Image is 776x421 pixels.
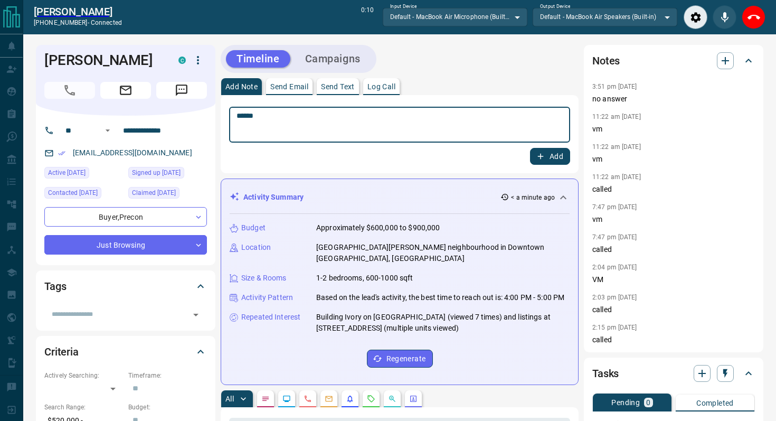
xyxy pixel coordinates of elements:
[346,395,354,403] svg: Listing Alerts
[592,52,620,69] h2: Notes
[592,214,755,225] p: vm
[321,83,355,90] p: Send Text
[592,154,755,165] p: vm
[243,192,304,203] p: Activity Summary
[592,93,755,105] p: no answer
[304,395,312,403] svg: Calls
[409,395,418,403] svg: Agent Actions
[225,395,234,403] p: All
[646,399,650,406] p: 0
[58,149,65,157] svg: Email Verified
[316,273,413,284] p: 1-2 bedrooms, 600-1000 sqft
[44,52,163,69] h1: [PERSON_NAME]
[241,312,300,323] p: Repeated Interest
[316,242,570,264] p: [GEOGRAPHIC_DATA][PERSON_NAME] neighbourhood in Downtown [GEOGRAPHIC_DATA], [GEOGRAPHIC_DATA]
[270,83,308,90] p: Send Email
[684,5,707,29] div: Audio Settings
[367,350,433,368] button: Regenerate
[132,188,176,198] span: Claimed [DATE]
[44,343,79,360] h2: Criteria
[742,5,765,29] div: End Call
[44,278,66,295] h2: Tags
[361,5,374,29] p: 0:10
[101,124,114,137] button: Open
[316,222,440,233] p: Approximately $600,000 to $900,000
[156,82,207,99] span: Message
[383,8,527,26] div: Default - MacBook Air Microphone (Built-in)
[592,334,755,345] p: called
[34,18,122,27] p: [PHONE_NUMBER] -
[225,83,258,90] p: Add Note
[713,5,736,29] div: Mute
[540,3,570,10] label: Output Device
[592,173,641,181] p: 11:22 am [DATE]
[367,395,375,403] svg: Requests
[178,57,186,64] div: condos.ca
[128,167,207,182] div: Wed Aug 24 2022
[390,3,417,10] label: Input Device
[261,395,270,403] svg: Notes
[241,292,293,303] p: Activity Pattern
[611,399,640,406] p: Pending
[230,188,570,207] div: Activity Summary< a minute ago
[44,403,123,412] p: Search Range:
[44,339,207,364] div: Criteria
[316,312,570,334] p: Building Ivory on [GEOGRAPHIC_DATA] (viewed 7 times) and listings at [STREET_ADDRESS] (multiple u...
[34,5,122,18] a: [PERSON_NAME]
[592,365,619,382] h2: Tasks
[73,148,192,157] a: [EMAIL_ADDRESS][DOMAIN_NAME]
[128,371,207,380] p: Timeframe:
[592,203,637,211] p: 7:47 pm [DATE]
[696,399,734,407] p: Completed
[592,48,755,73] div: Notes
[592,264,637,271] p: 2:04 pm [DATE]
[44,187,123,202] div: Sat Sep 13 2025
[592,184,755,195] p: called
[592,244,755,255] p: called
[295,50,371,68] button: Campaigns
[282,395,291,403] svg: Lead Browsing Activity
[367,83,395,90] p: Log Call
[325,395,333,403] svg: Emails
[226,50,290,68] button: Timeline
[44,207,207,227] div: Buyer , Precon
[91,19,122,26] span: connected
[592,124,755,135] p: vm
[48,188,98,198] span: Contacted [DATE]
[533,8,677,26] div: Default - MacBook Air Speakers (Built-in)
[44,371,123,380] p: Actively Searching:
[241,242,271,253] p: Location
[188,307,203,322] button: Open
[592,233,637,241] p: 7:47 pm [DATE]
[388,395,396,403] svg: Opportunities
[592,274,755,285] p: VM
[44,235,207,255] div: Just Browsing
[592,143,641,151] p: 11:22 am [DATE]
[48,167,86,178] span: Active [DATE]
[44,274,207,299] div: Tags
[592,294,637,301] p: 2:03 pm [DATE]
[316,292,564,303] p: Based on the lead's activity, the best time to reach out is: 4:00 PM - 5:00 PM
[100,82,151,99] span: Email
[241,273,287,284] p: Size & Rooms
[241,222,266,233] p: Budget
[128,187,207,202] div: Wed Aug 24 2022
[592,361,755,386] div: Tasks
[530,148,570,165] button: Add
[44,82,95,99] span: Call
[132,167,181,178] span: Signed up [DATE]
[592,83,637,90] p: 3:51 pm [DATE]
[592,324,637,331] p: 2:15 pm [DATE]
[128,403,207,412] p: Budget:
[592,113,641,120] p: 11:22 am [DATE]
[44,167,123,182] div: Sun Sep 14 2025
[511,193,555,202] p: < a minute ago
[592,304,755,315] p: called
